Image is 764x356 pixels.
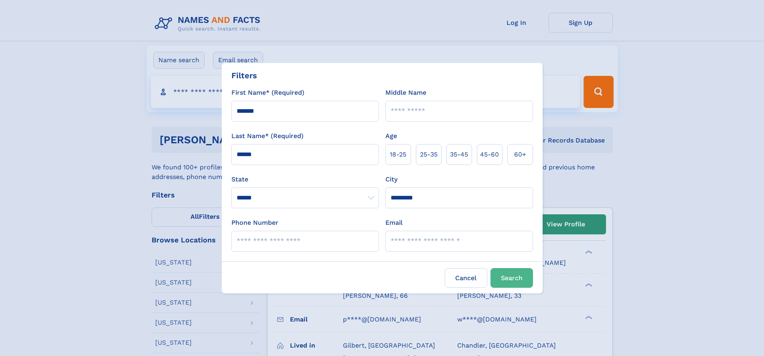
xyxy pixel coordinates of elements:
label: City [385,175,397,184]
span: 18‑25 [390,150,406,159]
label: Middle Name [385,88,426,98]
label: Age [385,131,397,141]
label: Cancel [445,268,487,288]
label: Phone Number [231,218,278,228]
label: First Name* (Required) [231,88,304,98]
label: State [231,175,379,184]
span: 25‑35 [420,150,438,159]
span: 45‑60 [480,150,499,159]
button: Search [490,268,533,288]
label: Email [385,218,403,228]
span: 35‑45 [450,150,468,159]
span: 60+ [514,150,526,159]
div: Filters [231,69,257,81]
label: Last Name* (Required) [231,131,304,141]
